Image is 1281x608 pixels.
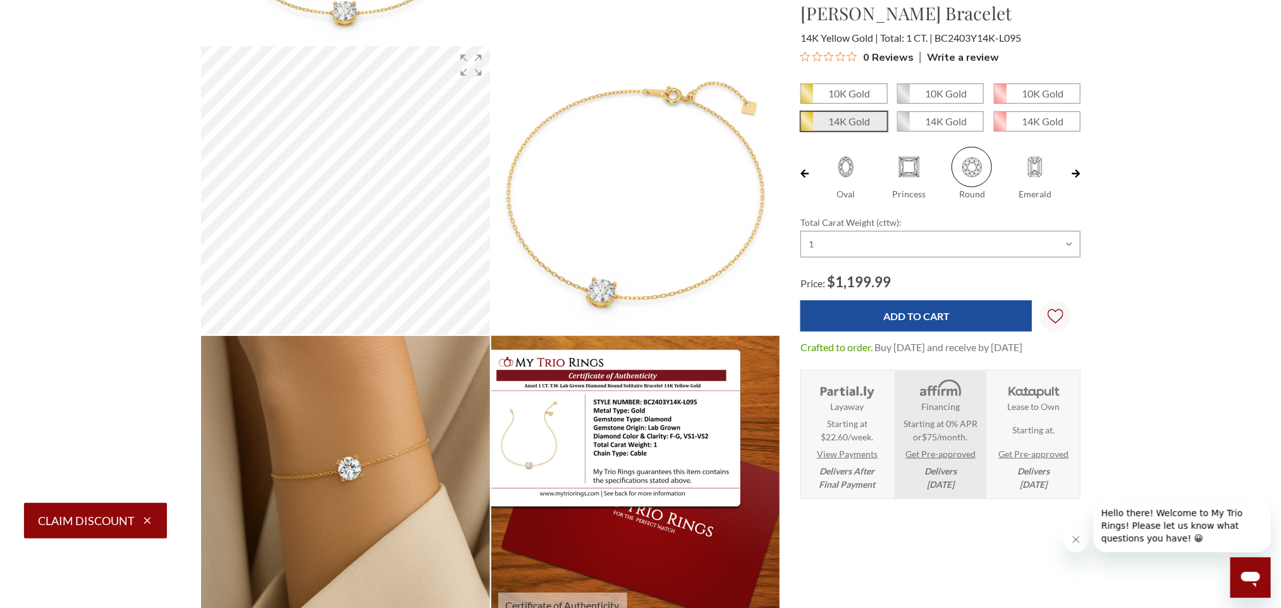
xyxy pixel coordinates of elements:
input: Add to Cart [800,301,1032,332]
button: Claim Discount [24,503,167,538]
div: Write a review [920,52,999,63]
span: Emerald [1015,147,1055,187]
dd: Buy [DATE] and receive by [DATE] [874,340,1022,355]
span: Oval [837,189,855,199]
li: Affirm [895,371,986,499]
em: Delivers [924,464,957,491]
em: Delivers After Final Payment [819,464,876,491]
span: [DATE] [927,479,954,490]
div: Enter fullscreen [452,46,490,84]
img: Layaway [818,378,876,400]
em: 10K Gold [1022,87,1063,99]
a: Get Pre-approved [905,447,976,461]
span: Round [959,189,985,199]
em: 10K Gold [829,87,871,99]
dt: Crafted to order. [800,340,873,355]
a: Get Pre-approved [999,447,1069,461]
svg: Wish Lists [1048,269,1063,364]
span: Starting at 0% APR or /month. [898,417,983,444]
span: 10K Rose Gold [995,84,1080,103]
img: Katapult [1005,378,1063,400]
div: Product gallery [201,46,490,335]
span: Oval [826,147,866,187]
span: Princess [889,147,929,187]
span: [DATE] [1021,479,1048,490]
span: 14K Yellow Gold [800,32,878,44]
em: 14K Gold [1022,115,1063,127]
li: Katapult [988,371,1080,499]
li: Layaway [801,371,893,499]
iframe: Close message [1063,527,1089,552]
span: 14K Yellow Gold [801,112,886,131]
label: Total Carat Weight (cttw): [800,216,1081,229]
a: View Payments [817,447,878,461]
span: Round [952,147,992,187]
span: 14K Rose Gold [995,112,1080,131]
em: 14K Gold [829,115,871,127]
a: Wish Lists [1039,301,1071,332]
div: Item 1 [201,46,490,335]
iframe: Message from company [1094,499,1271,552]
span: 10K White Gold [898,84,983,103]
span: Starting at $22.60/week. [821,417,874,444]
em: Delivers [1018,464,1050,491]
span: BC2403Y14K-L095 [935,32,1021,44]
em: 14K Gold [925,115,967,127]
span: Price: [800,277,825,289]
span: Total: 1 CT. [880,32,933,44]
strong: Financing [921,400,960,413]
span: 14K White Gold [898,112,983,131]
img: Photo of Ansel 1 CT. T.W. Lab Grown Diamond Round Solitaire Bracelet 14K Yellow Gold [BC2403Y-L095] [491,46,780,335]
span: 10K Yellow Gold [801,84,886,103]
strong: Layaway [831,400,864,413]
strong: Lease to Own [1008,400,1060,413]
span: Emerald [1019,189,1051,199]
span: $1,199.99 [827,273,891,290]
em: 10K Gold [925,87,967,99]
span: Starting at . [1013,423,1055,437]
span: 0 Reviews [863,47,914,66]
span: Princess [892,189,926,199]
button: Rated 0 out of 5 stars from 0 reviews. Jump to reviews. [800,47,914,66]
iframe: Button to launch messaging window [1230,557,1271,598]
span: $75 [922,431,938,442]
img: Affirm [911,378,970,400]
